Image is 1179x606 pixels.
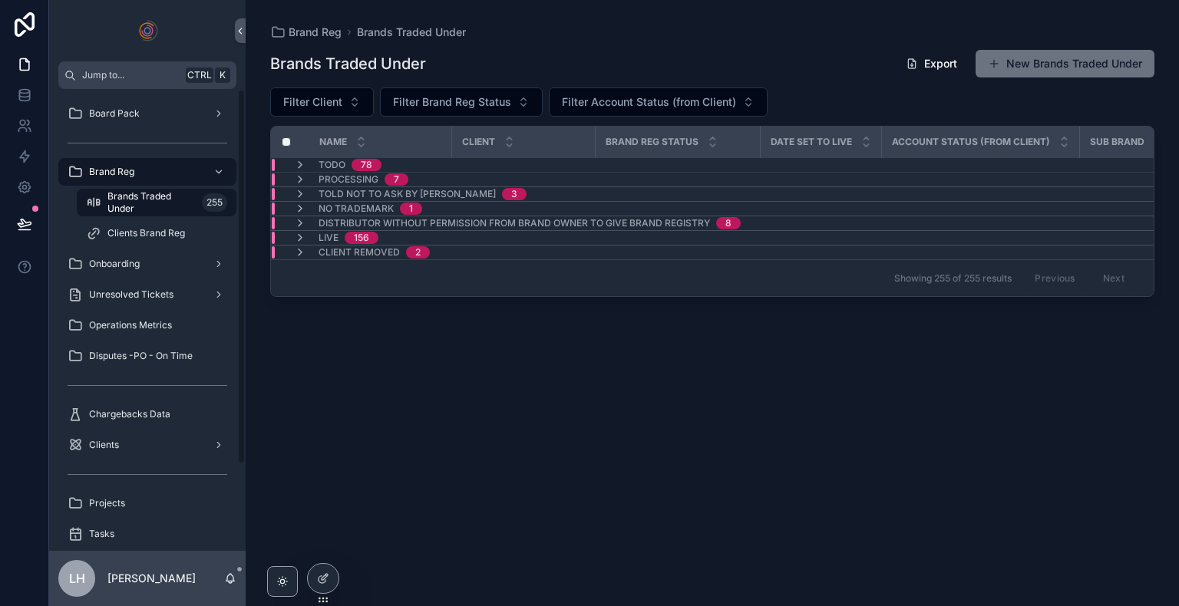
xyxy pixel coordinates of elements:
span: Clients Brand Reg [107,227,185,239]
span: Unresolved Tickets [89,288,173,301]
span: Brands Traded Under [107,190,196,215]
div: 3 [511,188,517,200]
span: Name [319,136,347,148]
a: Brands Traded Under [357,25,466,40]
span: Brand Reg [289,25,342,40]
button: New Brands Traded Under [976,50,1154,77]
span: Client [462,136,495,148]
a: Clients [58,431,236,459]
a: Brand Reg [58,158,236,186]
span: LH [69,569,85,588]
span: Showing 255 of 255 results [894,272,1012,285]
button: Export [893,50,969,77]
a: Chargebacks Data [58,400,236,428]
span: Chargebacks Data [89,408,170,420]
div: 156 [354,232,369,244]
a: Clients Brand Reg [77,219,236,247]
span: Filter Client [283,94,342,110]
span: Brand Reg Status [606,136,698,148]
button: Select Button [380,87,543,117]
span: Client Removed [319,246,400,259]
span: Todo [319,159,345,171]
span: Account Status (from Client) [892,136,1050,148]
span: Date Set To Live [771,136,852,148]
a: Projects [58,489,236,517]
span: Projects [89,497,125,509]
span: K [216,69,229,81]
button: Select Button [270,87,374,117]
span: Onboarding [89,258,140,270]
button: Select Button [549,87,768,117]
span: Ctrl [186,68,213,83]
p: [PERSON_NAME] [107,571,196,586]
span: Told Not to Ask by [PERSON_NAME] [319,188,496,200]
h1: Brands Traded Under [270,53,426,74]
span: distributor without permission from brand owner to give brand registry [319,217,710,229]
a: Brand Reg [270,25,342,40]
span: Live [319,232,339,244]
div: 78 [361,159,372,171]
a: Unresolved Tickets [58,281,236,308]
span: Disputes -PO - On Time [89,350,193,362]
span: Brand Reg [89,166,134,178]
div: 8 [725,217,732,229]
a: Disputes -PO - On Time [58,342,236,370]
span: Operations Metrics [89,319,172,331]
div: 255 [202,193,227,212]
a: Operations Metrics [58,311,236,339]
a: Onboarding [58,250,236,278]
div: scrollable content [49,89,246,551]
span: No Trademark [319,203,394,215]
span: Processing [319,173,378,186]
a: Brands Traded Under255 [77,189,236,216]
img: App logo [135,18,160,43]
span: Clients [89,439,119,451]
div: 7 [394,173,399,186]
button: Jump to...CtrlK [58,61,236,89]
span: Filter Brand Reg Status [393,94,511,110]
a: Board Pack [58,100,236,127]
span: Filter Account Status (from Client) [562,94,736,110]
span: Sub Brand [1090,136,1144,148]
span: Board Pack [89,107,140,120]
a: Tasks [58,520,236,548]
div: 1 [409,203,413,215]
span: Jump to... [82,69,180,81]
div: 2 [415,246,421,259]
span: Tasks [89,528,114,540]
